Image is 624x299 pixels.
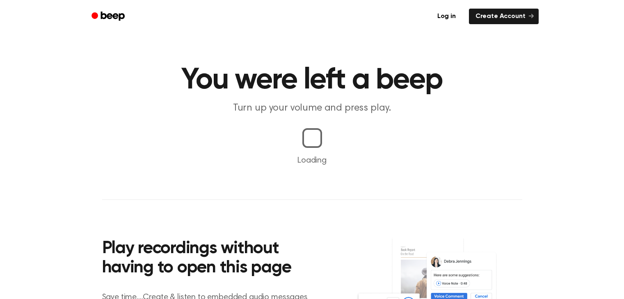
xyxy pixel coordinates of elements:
[155,102,470,115] p: Turn up your volume and press play.
[102,66,522,95] h1: You were left a beep
[102,239,323,278] h2: Play recordings without having to open this page
[429,7,464,26] a: Log in
[86,9,132,25] a: Beep
[10,154,614,167] p: Loading
[469,9,539,24] a: Create Account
